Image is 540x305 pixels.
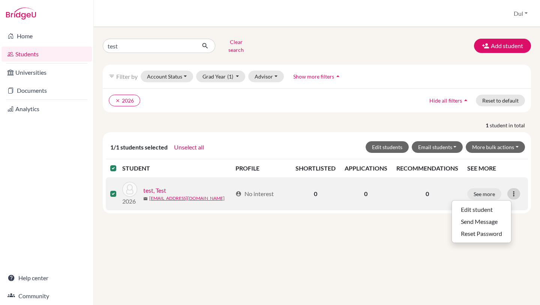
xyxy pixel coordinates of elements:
button: Dul [510,6,531,21]
button: Send Message [452,216,511,228]
a: Universities [1,65,92,80]
th: STUDENT [122,159,231,177]
th: APPLICATIONS [340,159,392,177]
span: Filter by [116,73,138,80]
a: Help center [1,270,92,285]
i: filter_list [109,73,115,79]
input: Find student by name... [103,39,196,53]
button: Edit students [366,141,409,153]
button: Add student [474,39,531,53]
button: Hide all filtersarrow_drop_up [423,95,476,106]
button: Grad Year(1) [196,71,246,82]
button: Email students [412,141,463,153]
button: Reset to default [476,95,525,106]
a: test, Test [143,186,166,195]
a: Documents [1,83,92,98]
i: clear [115,98,120,103]
td: 0 [291,177,340,210]
p: 0 [396,189,458,198]
td: 0 [340,177,392,210]
th: RECOMMENDATIONS [392,159,463,177]
img: test, Test [122,182,137,197]
button: Edit student [452,204,511,216]
div: No interest [235,189,274,198]
button: Reset Password [452,228,511,240]
i: arrow_drop_up [462,97,469,104]
span: Hide all filters [429,97,462,104]
button: clear2026 [109,95,140,106]
a: Students [1,47,92,62]
a: [EMAIL_ADDRESS][DOMAIN_NAME] [149,195,225,202]
button: Show more filtersarrow_drop_up [287,71,348,82]
span: (1) [227,73,233,80]
a: Home [1,29,92,44]
a: Community [1,288,92,303]
a: Analytics [1,101,92,116]
span: account_circle [235,191,241,197]
strong: 1 [486,121,490,129]
span: 1/1 students selected [110,143,168,152]
button: See more [467,188,501,200]
span: Show more filters [293,73,334,80]
button: Account Status [141,71,193,82]
i: arrow_drop_up [334,72,342,80]
th: PROFILE [231,159,291,177]
span: student in total [490,121,531,129]
p: 2026 [122,197,137,206]
th: SHORTLISTED [291,159,340,177]
button: Clear search [215,36,257,56]
button: Advisor [248,71,284,82]
span: mail [143,196,148,201]
img: Bridge-U [6,8,36,20]
button: More bulk actions [466,141,525,153]
button: Unselect all [174,142,204,152]
th: SEE MORE [463,159,528,177]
